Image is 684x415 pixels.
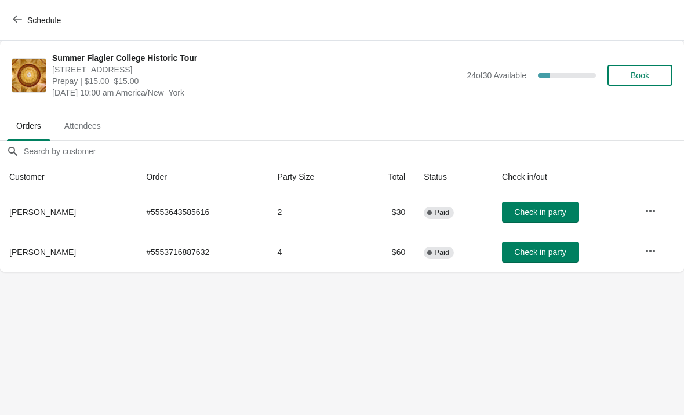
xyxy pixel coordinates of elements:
[607,65,672,86] button: Book
[493,162,635,192] th: Check in/out
[467,71,526,80] span: 24 of 30 Available
[52,52,461,64] span: Summer Flagler College Historic Tour
[357,192,414,232] td: $30
[268,232,358,272] td: 4
[6,10,70,31] button: Schedule
[357,162,414,192] th: Total
[12,59,46,92] img: Summer Flagler College Historic Tour
[23,141,684,162] input: Search by customer
[514,247,566,257] span: Check in party
[52,64,461,75] span: [STREET_ADDRESS]
[137,232,268,272] td: # 5553716887632
[502,242,579,263] button: Check in party
[137,162,268,192] th: Order
[52,75,461,87] span: Prepay | $15.00–$15.00
[357,232,414,272] td: $60
[414,162,493,192] th: Status
[514,208,566,217] span: Check in party
[55,115,110,136] span: Attendees
[502,202,579,223] button: Check in party
[631,71,649,80] span: Book
[9,208,76,217] span: [PERSON_NAME]
[434,248,449,257] span: Paid
[268,192,358,232] td: 2
[27,16,61,25] span: Schedule
[9,247,76,257] span: [PERSON_NAME]
[268,162,358,192] th: Party Size
[137,192,268,232] td: # 5553643585616
[7,115,50,136] span: Orders
[52,87,461,99] span: [DATE] 10:00 am America/New_York
[434,208,449,217] span: Paid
